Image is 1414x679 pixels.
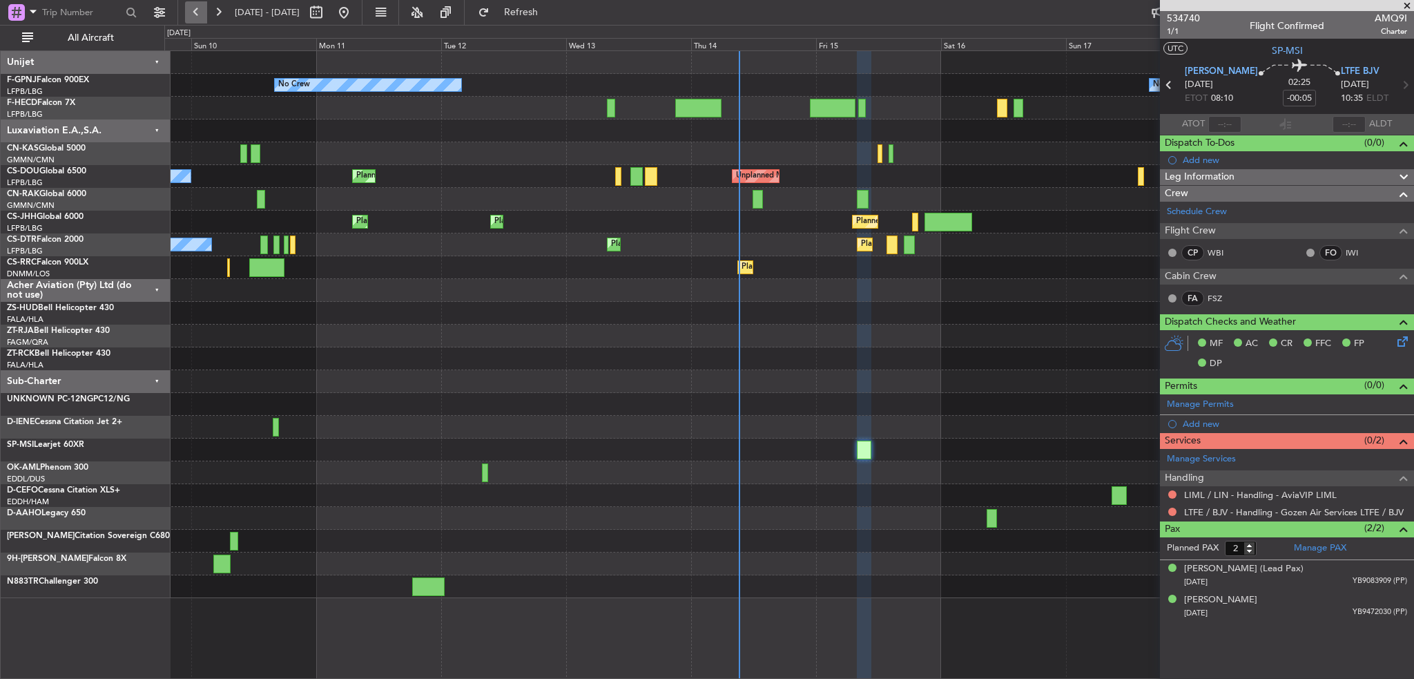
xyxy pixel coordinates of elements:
span: [DATE] [1185,78,1213,92]
span: (0/0) [1364,135,1384,150]
a: LFPB/LBG [7,109,43,119]
a: LFPB/LBG [7,86,43,97]
div: Sat 16 [941,38,1066,50]
div: Wed 13 [566,38,691,50]
a: Manage PAX [1294,542,1346,555]
a: CS-JHHGlobal 6000 [7,213,84,221]
span: (2/2) [1364,521,1384,535]
a: CN-RAKGlobal 6000 [7,190,86,198]
a: LFPB/LBG [7,178,43,188]
a: WBI [1208,247,1239,259]
span: ZS-HUD [7,304,38,312]
span: 10:35 [1341,92,1363,106]
span: UNKNOWN PC-12NG [7,395,93,403]
a: FALA/HLA [7,314,43,325]
a: CS-DOUGlobal 6500 [7,167,86,175]
div: Planned Maint Sofia [611,234,681,255]
span: CS-RRC [7,258,37,267]
span: Charter [1375,26,1407,37]
div: Planned Maint [GEOGRAPHIC_DATA] ([GEOGRAPHIC_DATA]) [356,211,574,232]
div: Planned Maint [GEOGRAPHIC_DATA] ([GEOGRAPHIC_DATA]) [494,211,712,232]
a: Manage Services [1167,452,1236,466]
span: D-AAHO [7,509,41,517]
div: Fri 15 [816,38,941,50]
button: Refresh [472,1,554,23]
a: OK-AMLPhenom 300 [7,463,88,472]
button: All Aircraft [15,27,150,49]
span: (0/0) [1364,378,1384,392]
span: OK-AML [7,463,40,472]
div: FA [1181,291,1204,306]
div: Sun 17 [1066,38,1191,50]
a: GMMN/CMN [7,155,55,165]
a: LIML / LIN - Handling - AviaVIP LIML [1184,489,1337,501]
a: GMMN/CMN [7,200,55,211]
span: [PERSON_NAME] [1185,65,1258,79]
input: --:-- [1208,116,1241,133]
a: FALA/HLA [7,360,43,370]
div: Add new [1183,154,1407,166]
a: LTFE / BJV - Handling - Gozen Air Services LTFE / BJV [1184,506,1404,518]
a: ZT-RJABell Helicopter 430 [7,327,110,335]
span: F-GPNJ [7,76,37,84]
span: [DATE] [1184,608,1208,618]
a: LFPB/LBG [7,223,43,233]
span: 9H-[PERSON_NAME] [7,555,88,563]
span: N883TR [7,577,39,586]
span: FP [1354,337,1364,351]
span: SP-MSI [1272,44,1303,58]
a: CS-DTRFalcon 2000 [7,236,84,244]
span: MF [1210,337,1223,351]
span: CN-RAK [7,190,39,198]
span: Pax [1165,522,1180,537]
span: Flight Crew [1165,223,1216,239]
span: 534740 [1167,11,1200,26]
span: CR [1281,337,1292,351]
a: Manage Permits [1167,398,1234,412]
span: ETOT [1185,92,1208,106]
div: Planned Maint [GEOGRAPHIC_DATA] ([GEOGRAPHIC_DATA]) [861,234,1078,255]
span: Handling [1165,470,1204,486]
span: CS-JHH [7,213,37,221]
a: CS-RRCFalcon 900LX [7,258,88,267]
div: Unplanned Maint [GEOGRAPHIC_DATA] ([GEOGRAPHIC_DATA]) [736,166,963,187]
span: Refresh [492,8,550,17]
a: D-IENECessna Citation Jet 2+ [7,418,122,426]
a: FSZ [1208,292,1239,305]
a: N883TRChallenger 300 [7,577,98,586]
span: Services [1165,433,1201,449]
a: EDDH/HAM [7,497,49,507]
span: ZT-RJA [7,327,34,335]
span: CN-KAS [7,144,39,153]
a: FAGM/QRA [7,337,48,347]
span: ZT-RCK [7,350,35,358]
a: D-CEFOCessna Citation XLS+ [7,486,120,495]
span: 08:10 [1211,92,1233,106]
span: Dispatch Checks and Weather [1165,314,1296,330]
a: EDDL/DUS [7,474,45,484]
span: YB9472030 (PP) [1353,606,1407,618]
a: F-HECDFalcon 7X [7,99,75,107]
span: YB9083909 (PP) [1353,575,1407,587]
span: Permits [1165,379,1197,394]
span: [DATE] [1184,577,1208,587]
span: (0/2) [1364,433,1384,448]
span: SP-MSI [7,441,34,449]
span: AMQ9I [1375,11,1407,26]
a: D-AAHOLegacy 650 [7,509,86,517]
a: F-GPNJFalcon 900EX [7,76,89,84]
div: [DATE] [167,28,191,39]
span: LTFE BJV [1341,65,1379,79]
span: D-CEFO [7,486,38,495]
div: Planned Maint Lagos ([PERSON_NAME]) [742,257,884,278]
span: D-IENE [7,418,35,426]
span: 02:25 [1288,76,1310,90]
button: UTC [1163,42,1188,55]
div: [PERSON_NAME] (Lead Pax) [1184,562,1304,576]
div: No Crew [1153,75,1185,95]
a: ZS-HUDBell Helicopter 430 [7,304,114,312]
span: ELDT [1366,92,1388,106]
span: [DATE] [1341,78,1369,92]
label: Planned PAX [1167,542,1219,555]
span: Leg Information [1165,169,1234,185]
